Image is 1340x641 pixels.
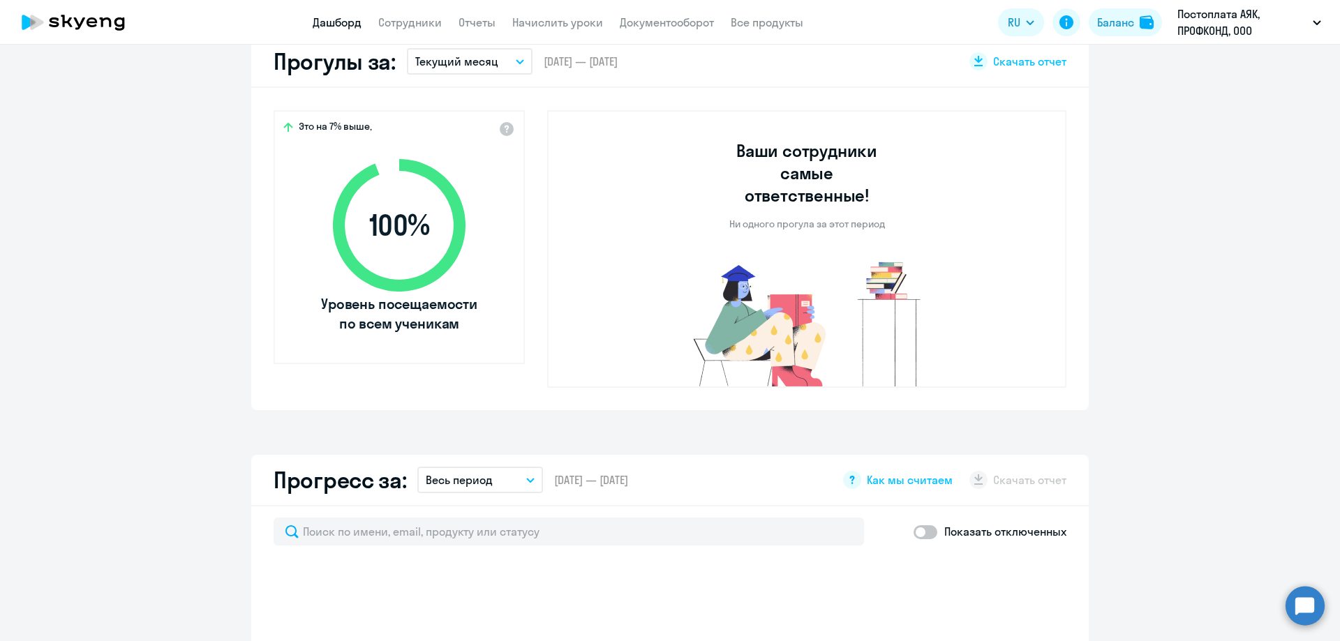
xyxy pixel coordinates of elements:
[426,472,493,488] p: Весь период
[1097,14,1134,31] div: Баланс
[512,15,603,29] a: Начислить уроки
[944,523,1066,540] p: Показать отключенных
[544,54,618,69] span: [DATE] — [DATE]
[667,258,947,386] img: no-truants
[867,472,953,488] span: Как мы считаем
[1177,6,1307,39] p: Постоплата АЯК, ПРОФКОНД, ООО
[378,15,442,29] a: Сотрудники
[1089,8,1162,36] button: Балансbalance
[620,15,714,29] a: Документооборот
[417,467,543,493] button: Весь период
[459,15,496,29] a: Отчеты
[1008,14,1020,31] span: RU
[717,139,897,206] h3: Ваши сотрудники самые ответственные!
[993,54,1066,69] span: Скачать отчет
[1140,15,1154,29] img: balance
[731,15,803,29] a: Все продукты
[415,53,498,70] p: Текущий месяц
[407,48,533,75] button: Текущий месяц
[274,47,396,75] h2: Прогулы за:
[1170,6,1328,39] button: Постоплата АЯК, ПРОФКОНД, ООО
[319,294,479,333] span: Уровень посещаемости по всем ученикам
[554,472,628,488] span: [DATE] — [DATE]
[998,8,1044,36] button: RU
[319,209,479,242] span: 100 %
[274,518,864,545] input: Поиск по имени, email, продукту или статусу
[274,466,406,494] h2: Прогресс за:
[299,120,372,137] span: Это на 7% выше,
[729,218,885,230] p: Ни одного прогула за этот период
[313,15,362,29] a: Дашборд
